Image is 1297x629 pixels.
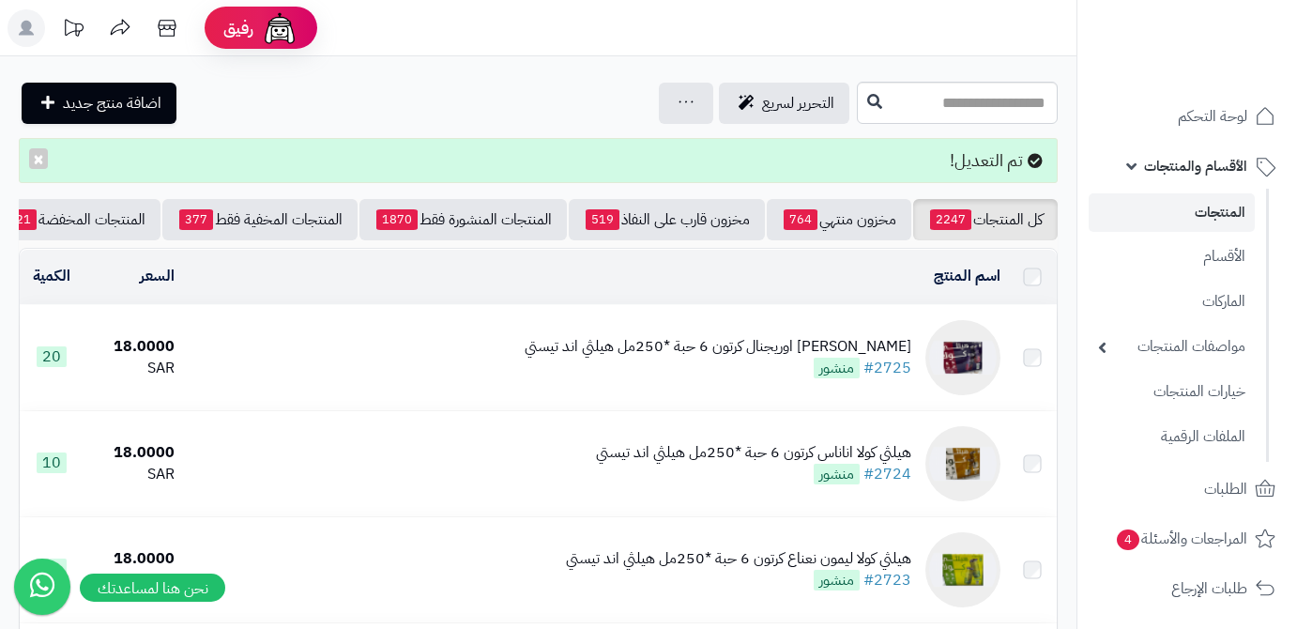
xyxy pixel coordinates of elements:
[1204,476,1247,502] span: الطلبات
[91,464,175,485] div: SAR
[10,209,37,230] span: 21
[863,463,911,485] a: #2724
[33,265,70,287] a: الكمية
[1144,153,1247,179] span: الأقسام والمنتجات
[63,92,161,115] span: اضافة منتج جديد
[1089,566,1286,611] a: طلبات الإرجاع
[719,83,849,124] a: التحرير لسريع
[1089,327,1255,367] a: مواصفات المنتجات
[566,548,911,570] div: هيلثي كولا ليمون نعناع كرتون 6 حبة *250مل هيلثي اند تيستي
[91,570,175,591] div: SAR
[525,336,911,358] div: [PERSON_NAME] اوريجنال كرتون 6 حبة *250مل هيلثي اند تيستي
[91,336,175,358] div: 18.0000
[596,442,911,464] div: هيلثي كولا اناناس كرتون 6 حبة *250مل هيلثي اند تيستي
[29,148,48,169] button: ×
[569,199,765,240] a: مخزون قارب على النفاذ519
[586,209,619,230] span: 519
[762,92,834,115] span: التحرير لسريع
[1171,575,1247,602] span: طلبات الإرجاع
[1169,44,1279,84] img: logo-2.png
[814,464,860,484] span: منشور
[162,199,358,240] a: المنتجات المخفية فقط377
[863,569,911,591] a: #2723
[1089,237,1255,277] a: الأقسام
[913,199,1058,240] a: كل المنتجات2247
[91,548,175,570] div: 18.0000
[925,320,1000,395] img: هيلثي كولا اوريجنال كرتون 6 حبة *250مل هيلثي اند تيستي
[1089,193,1255,232] a: المنتجات
[376,209,418,230] span: 1870
[19,138,1058,183] div: تم التعديل!
[930,209,971,230] span: 2247
[50,9,97,52] a: تحديثات المنصة
[1089,94,1286,139] a: لوحة التحكم
[179,209,213,230] span: 377
[767,199,911,240] a: مخزون منتهي764
[814,358,860,378] span: منشور
[37,453,67,473] span: 10
[223,17,253,39] span: رفيق
[140,265,175,287] a: السعر
[1089,467,1286,512] a: الطلبات
[91,442,175,464] div: 18.0000
[1089,282,1255,322] a: الماركات
[261,9,298,47] img: ai-face.png
[37,346,67,367] span: 20
[91,358,175,379] div: SAR
[1089,372,1255,412] a: خيارات المنتجات
[1089,417,1255,457] a: الملفات الرقمية
[1089,516,1286,561] a: المراجعات والأسئلة4
[1115,526,1247,552] span: المراجعات والأسئلة
[1117,529,1139,549] span: 4
[863,357,911,379] a: #2725
[925,532,1000,607] img: هيلثي كولا ليمون نعناع كرتون 6 حبة *250مل هيلثي اند تيستي
[784,209,817,230] span: 764
[925,426,1000,501] img: هيلثي كولا اناناس كرتون 6 حبة *250مل هيلثي اند تيستي
[359,199,567,240] a: المنتجات المنشورة فقط1870
[1178,103,1247,130] span: لوحة التحكم
[934,265,1000,287] a: اسم المنتج
[814,570,860,591] span: منشور
[22,83,176,124] a: اضافة منتج جديد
